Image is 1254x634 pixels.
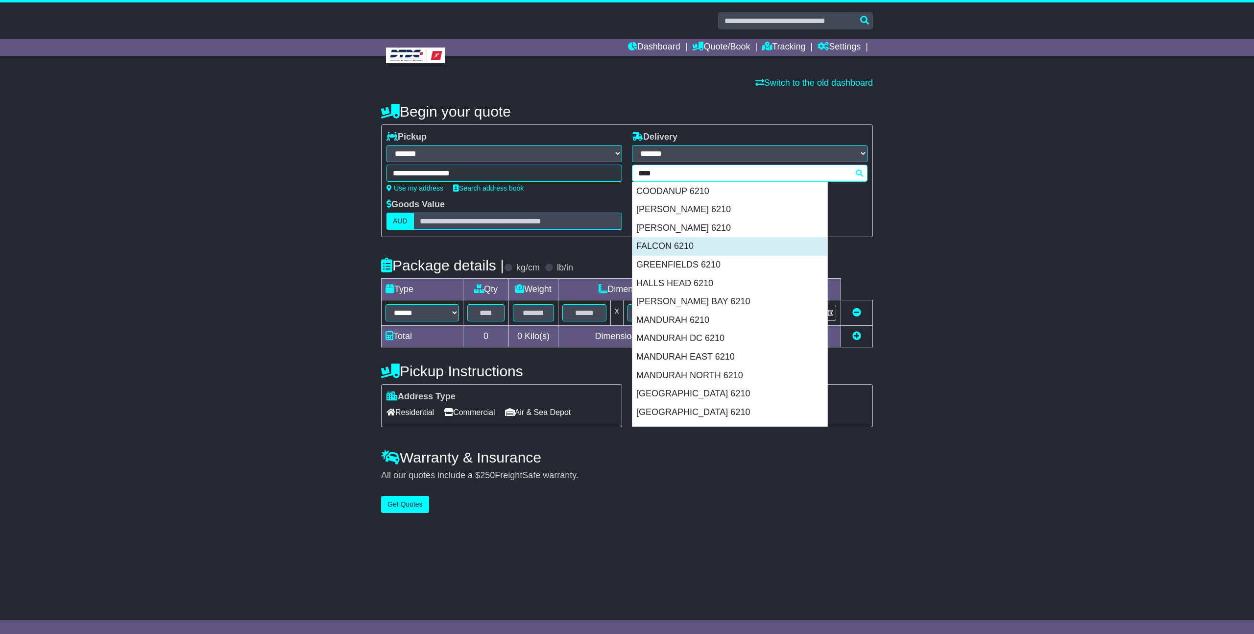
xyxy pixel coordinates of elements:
[692,39,750,56] a: Quote/Book
[632,329,827,348] div: MANDURAH DC 6210
[632,385,827,403] div: [GEOGRAPHIC_DATA] 6210
[818,39,861,56] a: Settings
[852,308,861,317] a: Remove this item
[509,326,558,347] td: Kilo(s)
[610,300,623,326] td: x
[386,199,445,210] label: Goods Value
[386,391,456,402] label: Address Type
[632,293,827,311] div: [PERSON_NAME] BAY 6210
[381,363,622,379] h4: Pickup Instructions
[632,366,827,385] div: MANDURAH NORTH 6210
[632,421,827,440] div: SILVER SANDS 6210
[558,279,740,300] td: Dimensions (L x W x H)
[381,470,873,481] div: All our quotes include a $ FreightSafe warranty.
[557,263,573,273] label: lb/in
[509,279,558,300] td: Weight
[381,449,873,465] h4: Warranty & Insurance
[386,184,443,192] a: Use my address
[463,279,509,300] td: Qty
[755,78,873,88] a: Switch to the old dashboard
[382,326,463,347] td: Total
[632,256,827,274] div: GREENFIELDS 6210
[382,279,463,300] td: Type
[632,132,677,143] label: Delivery
[632,348,827,366] div: MANDURAH EAST 6210
[632,219,827,238] div: [PERSON_NAME] 6210
[632,403,827,422] div: [GEOGRAPHIC_DATA] 6210
[480,470,495,480] span: 250
[381,496,429,513] button: Get Quotes
[762,39,805,56] a: Tracking
[558,326,740,347] td: Dimensions in Centimetre(s)
[463,326,509,347] td: 0
[632,165,868,182] typeahead: Please provide city
[852,331,861,341] a: Add new item
[632,274,827,293] div: HALLS HEAD 6210
[517,331,522,341] span: 0
[453,184,524,192] a: Search address book
[444,405,495,420] span: Commercial
[386,132,427,143] label: Pickup
[386,405,434,420] span: Residential
[386,213,414,230] label: AUD
[632,311,827,330] div: MANDURAH 6210
[505,405,571,420] span: Air & Sea Depot
[632,182,827,201] div: COODANUP 6210
[628,39,680,56] a: Dashboard
[632,237,827,256] div: FALCON 6210
[516,263,540,273] label: kg/cm
[632,200,827,219] div: [PERSON_NAME] 6210
[381,103,873,120] h4: Begin your quote
[381,257,504,273] h4: Package details |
